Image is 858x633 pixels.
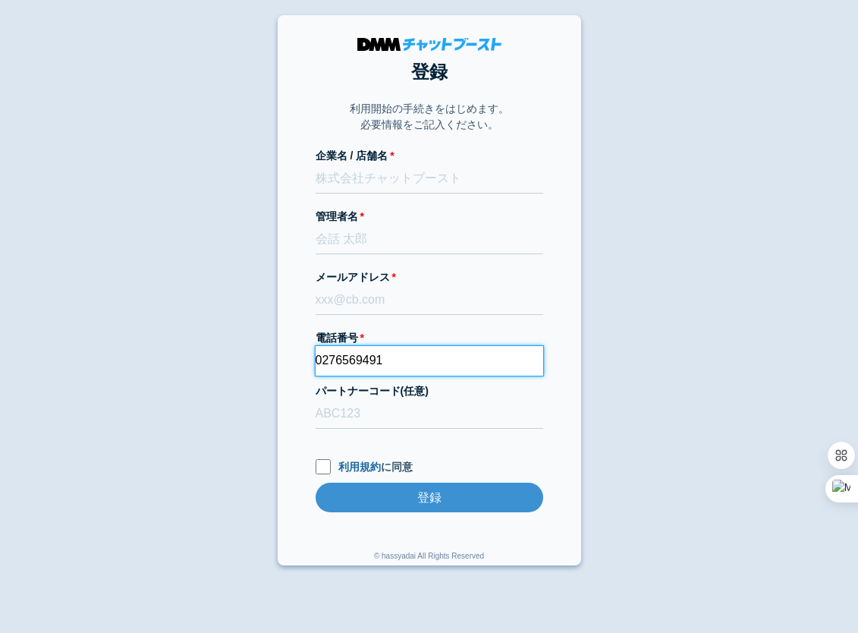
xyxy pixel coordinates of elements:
input: xxx@cb.com [316,285,543,315]
label: メールアドレス [316,269,543,285]
img: DMMチャットブースト [357,38,501,51]
h1: 登録 [316,58,543,86]
input: 利用規約に同意 [316,459,331,474]
label: 管理者名 [316,209,543,225]
input: 株式会社チャットブースト [316,164,543,194]
label: パートナーコード(任意) [316,383,543,399]
input: 会話 太郎 [316,225,543,254]
input: 0000000000 [316,346,543,376]
label: に同意 [316,459,543,475]
input: ABC123 [316,399,543,429]
div: © hassyadai All Rights Reserved [374,550,484,565]
a: 利用規約 [338,461,381,473]
input: 登録 [316,483,543,512]
label: 企業名 / 店舗名 [316,148,543,164]
p: 利用開始の手続きをはじめます。 必要情報をご記入ください。 [350,101,509,133]
label: 電話番号 [316,330,543,346]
